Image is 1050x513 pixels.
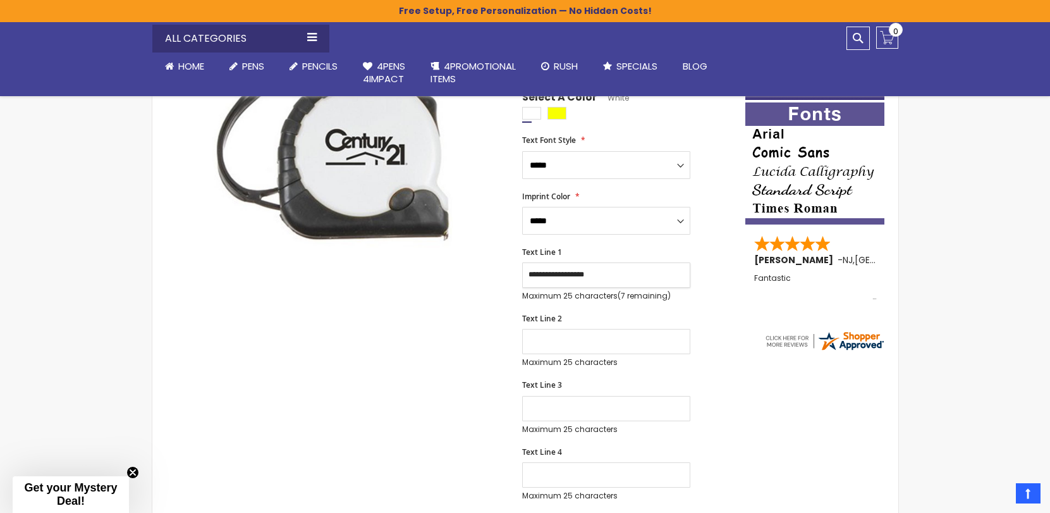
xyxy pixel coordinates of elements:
span: NJ [843,254,853,266]
span: Text Font Style [522,135,576,145]
a: 4PROMOTIONALITEMS [418,53,528,94]
span: Pencils [302,59,338,73]
p: Maximum 25 characters [522,491,690,501]
a: 4Pens4impact [350,53,418,94]
span: Text Line 3 [522,380,562,390]
a: Pencils [277,53,350,80]
span: Imprint Color [522,191,570,202]
span: Text Line 2 [522,313,562,324]
a: Specials [590,53,670,80]
button: Close teaser [126,466,139,479]
span: - , [838,254,948,266]
span: 4PROMOTIONAL ITEMS [430,59,516,85]
a: Rush [528,53,590,80]
span: Select A Color [522,90,597,108]
a: 0 [876,27,898,49]
img: font-personalization-examples [745,102,884,225]
span: Get your Mystery Deal! [24,481,117,507]
iframe: Google Customer Reviews [946,479,1050,513]
span: Home [178,59,204,73]
p: Maximum 25 characters [522,357,690,368]
a: Home [152,53,217,80]
img: 4pens.com widget logo [764,330,885,352]
span: [GEOGRAPHIC_DATA] [855,254,948,266]
span: Text Line 1 [522,247,562,257]
div: Get your Mystery Deal!Close teaser [13,476,129,513]
span: 0 [893,25,898,37]
span: Pens [242,59,264,73]
span: [PERSON_NAME] [754,254,838,266]
a: Blog [670,53,720,80]
div: All Categories [152,25,329,53]
a: Pens [217,53,277,80]
span: Rush [554,59,578,73]
div: Yellow [547,107,566,120]
div: Fantastic [754,274,877,301]
span: White [597,92,629,103]
span: 4Pens 4impact [363,59,405,85]
span: Blog [683,59,707,73]
a: 4pens.com certificate URL [764,344,885,355]
span: Text Line 4 [522,447,562,457]
p: Maximum 25 characters [522,291,690,301]
div: White [522,107,541,120]
span: Specials [616,59,657,73]
p: Maximum 25 characters [522,424,690,435]
span: (7 remaining) [618,290,671,301]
